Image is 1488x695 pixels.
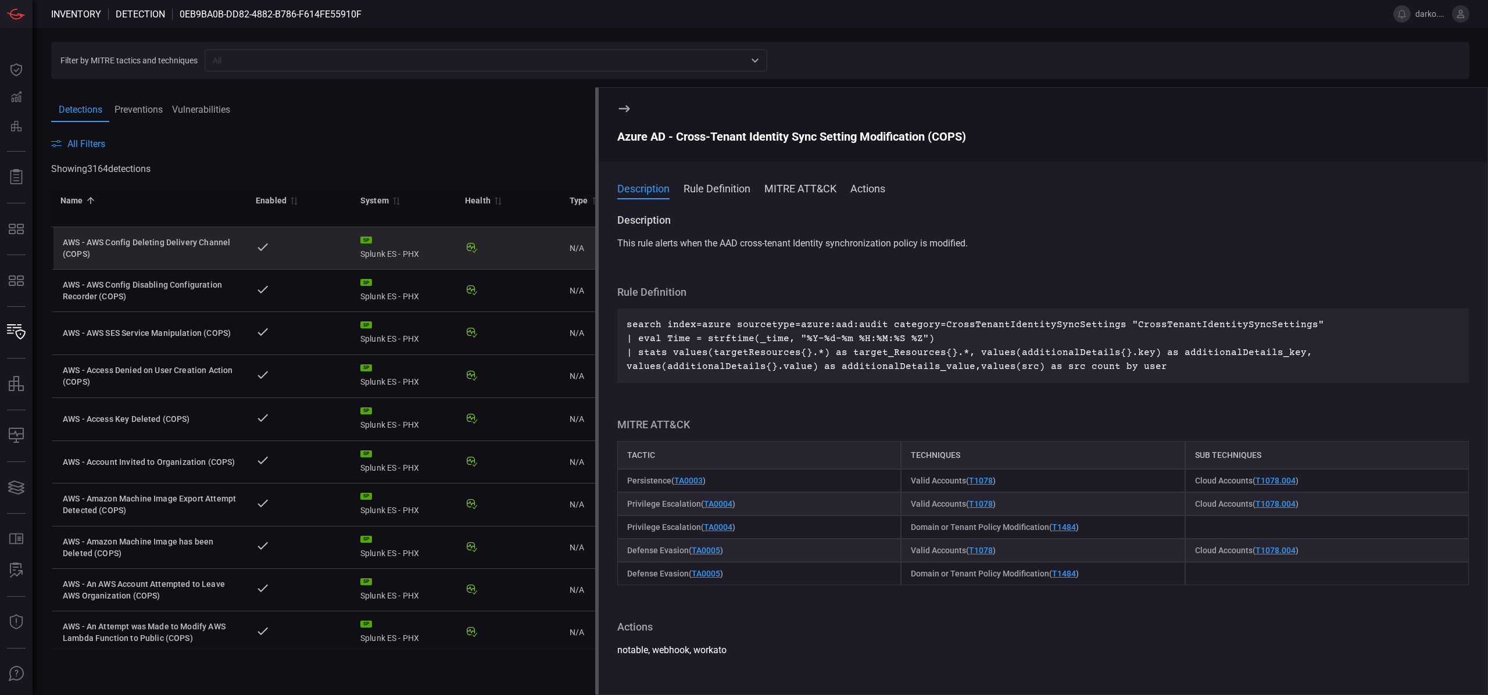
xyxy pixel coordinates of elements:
div: Splunk ES - PHX [360,536,446,559]
span: Valid Accounts ( ) [911,546,996,555]
span: N/A [570,371,584,381]
div: notable, webhook, workato [617,643,1469,657]
div: Azure AD - Cross-Tenant Identity Sync Setting Modification (COPS) [617,130,1469,144]
div: AWS - AWS Config Disabling Configuration Recorder (COPS) [63,279,237,302]
span: Valid Accounts ( ) [911,476,996,485]
span: N/A [570,243,584,253]
div: techniques [901,441,1185,469]
div: System [360,194,389,207]
span: Sort by Enabled descending [287,195,301,206]
span: Persistence ( ) [627,476,706,485]
div: Enabled [256,194,287,207]
div: Actions [617,620,1469,634]
div: Name [60,194,83,207]
div: Splunk ES - PHX [360,364,446,388]
span: Cloud Accounts ( ) [1195,499,1299,508]
span: Detection [116,9,165,20]
span: N/A [570,414,584,424]
a: TA0003 [674,476,703,485]
input: All [208,53,745,67]
button: Vulnerabilities [167,98,235,122]
div: Type [570,194,588,207]
span: N/A [570,628,584,637]
button: Open [747,52,763,69]
div: sub techniques [1185,441,1469,469]
a: T1078.004 [1255,499,1296,508]
div: Splunk ES - PHX [360,279,446,302]
span: N/A [570,543,584,552]
span: Sort by Health ascending [491,195,505,206]
button: MITRE ATT&CK [764,181,836,195]
a: T1078.004 [1255,476,1296,485]
button: Detections [2,84,30,112]
span: Domain or Tenant Policy Modification ( ) [911,569,1079,578]
a: T1484 [1052,569,1076,578]
div: SP [360,407,372,414]
button: MITRE - Detection Posture [2,267,30,295]
a: T1078.004 [1255,546,1296,555]
button: Reports [2,163,30,191]
span: 0eb9ba0b-dd82-4882-b786-f614fe55910f [180,9,362,20]
span: Sorted by Name ascending [83,195,97,206]
button: ALERT ANALYSIS [2,557,30,585]
div: Splunk ES - PHX [360,237,446,260]
div: SP [360,321,372,328]
div: SP [360,493,372,500]
div: SP [360,364,372,371]
div: AWS - AWS Config Deleting Delivery Channel (COPS) [63,237,237,260]
div: AWS - Account Invited to Organization (COPS) [63,456,237,468]
span: Defense Evasion ( ) [627,569,723,578]
div: AWS - AWS SES Service Manipulation (COPS) [63,327,237,339]
button: Threat Intelligence [2,608,30,636]
button: All Filters [51,138,105,149]
span: Privilege Escalation ( ) [627,522,735,532]
button: Dashboard [2,56,30,84]
div: Rule Definition [617,285,1469,299]
div: SP [360,237,372,243]
span: N/A [570,286,584,295]
span: Domain or Tenant Policy Modification ( ) [911,522,1079,532]
p: search index=azure sourcetype=azure:aad:audit category=CrossTenantIdentitySyncSettings "CrossTena... [627,318,1460,374]
div: AWS - An AWS Account Attempted to Leave AWS Organization (COPS) [63,578,237,601]
button: Compliance Monitoring [2,422,30,450]
span: N/A [570,457,584,467]
div: SP [360,450,372,457]
span: Showing 3164 detection s [51,163,151,174]
span: All Filters [67,138,105,149]
span: Defense Evasion ( ) [627,546,723,555]
a: TA0004 [704,522,732,532]
div: Splunk ES - PHX [360,407,446,431]
a: TA0004 [704,499,732,508]
a: T1484 [1052,522,1076,532]
span: Sort by Type descending [588,195,602,206]
span: Cloud Accounts ( ) [1195,546,1299,555]
button: Preventions [2,112,30,139]
div: AWS - An Attempt was Made to Modify AWS Lambda Function to Public (COPS) [63,621,237,644]
span: N/A [570,328,584,338]
button: Inventory [2,318,30,346]
span: This rule alerts when the AAD cross-tenant Identity synchronization policy is modified. [617,238,968,249]
button: MITRE - Exposures [2,215,30,243]
button: Description [617,181,670,195]
div: SP [360,621,372,628]
span: Inventory [51,9,101,20]
div: SP [360,578,372,585]
button: Cards [2,474,30,501]
button: Actions [850,181,885,195]
span: N/A [570,585,584,594]
span: N/A [570,500,584,509]
div: tactic [617,441,901,469]
button: assets [2,370,30,398]
div: Splunk ES - PHX [360,578,446,601]
div: AWS - Access Denied on User Creation Action (COPS) [63,364,237,388]
div: Splunk ES - PHX [360,621,446,644]
a: TA0005 [692,569,720,578]
button: Rule Catalog [2,525,30,553]
button: Rule Definition [684,181,750,195]
span: Filter by MITRE tactics and techniques [60,56,198,65]
span: Valid Accounts ( ) [911,499,996,508]
span: Privilege Escalation ( ) [627,499,735,508]
div: AWS - Access Key Deleted (COPS) [63,413,237,425]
